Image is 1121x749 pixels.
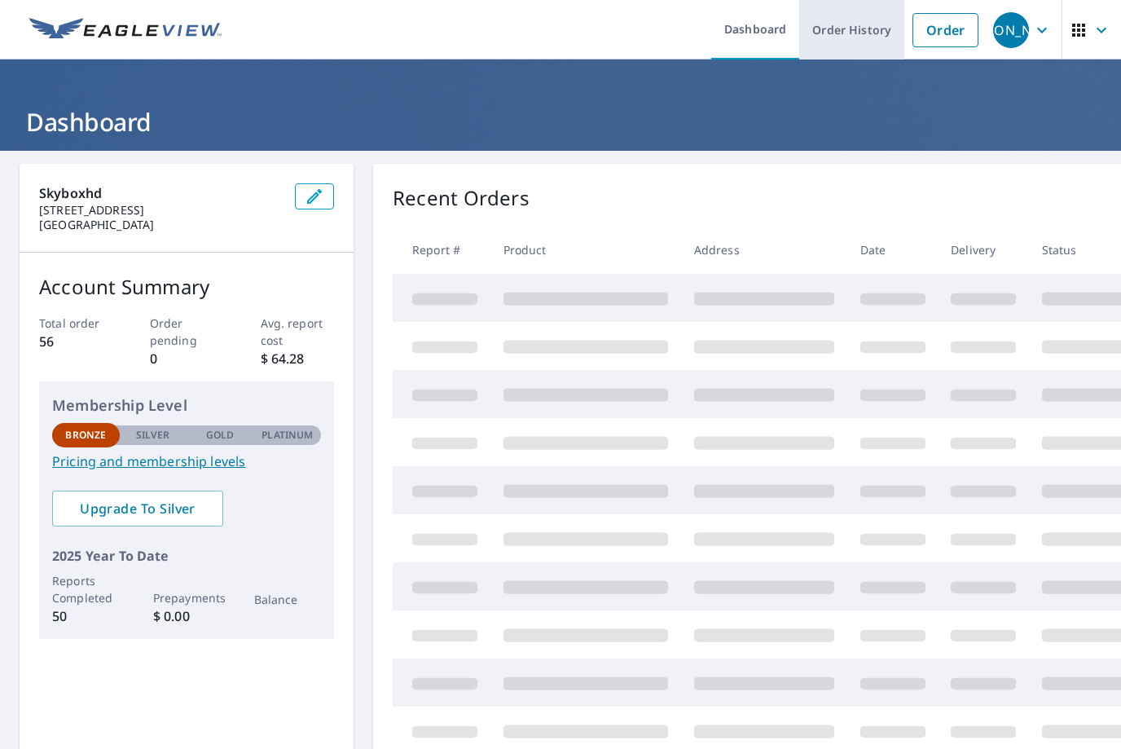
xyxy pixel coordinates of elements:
p: [GEOGRAPHIC_DATA] [39,218,282,232]
p: Gold [206,428,234,443]
p: Bronze [65,428,106,443]
p: 2025 Year To Date [52,546,321,566]
p: $ 64.28 [261,349,335,368]
th: Delivery [938,226,1029,274]
p: Platinum [262,428,313,443]
h1: Dashboard [20,105,1101,139]
p: 50 [52,606,120,626]
img: EV Logo [29,18,222,42]
span: Upgrade To Silver [65,500,210,518]
p: Prepayments [153,589,221,606]
p: $ 0.00 [153,606,221,626]
th: Date [847,226,939,274]
p: Recent Orders [393,183,530,213]
a: Order [912,13,978,47]
p: Total order [39,315,113,332]
p: Account Summary [39,272,334,302]
p: Balance [254,591,322,608]
p: Reports Completed [52,572,120,606]
p: [STREET_ADDRESS] [39,203,282,218]
p: Silver [136,428,170,443]
p: Skyboxhd [39,183,282,203]
p: Avg. report cost [261,315,335,349]
div: [PERSON_NAME] [993,12,1029,48]
a: Pricing and membership levels [52,452,321,471]
p: 56 [39,332,113,351]
th: Address [681,226,847,274]
p: Membership Level [52,394,321,416]
th: Product [490,226,681,274]
p: 0 [150,349,224,368]
p: Order pending [150,315,224,349]
th: Report # [393,226,490,274]
a: Upgrade To Silver [52,491,223,527]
